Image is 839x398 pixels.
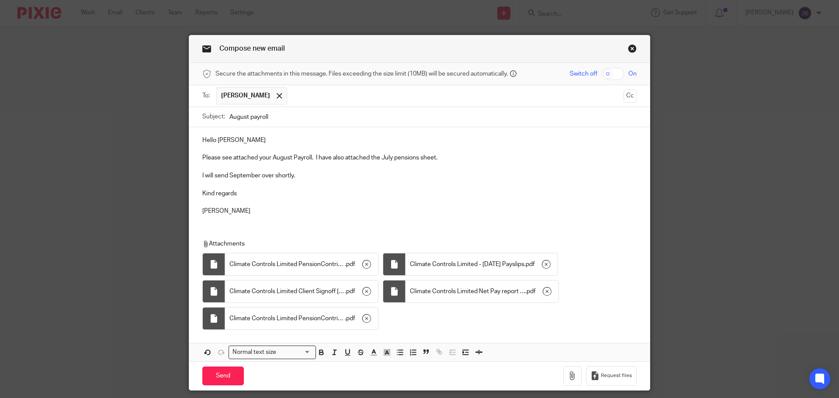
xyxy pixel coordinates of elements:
p: Kind regards [202,189,637,198]
span: [PERSON_NAME] [221,91,270,100]
span: pdf [527,287,536,296]
span: Compose new email [219,45,285,52]
input: Search for option [279,348,311,357]
span: Climate Controls Limited PensionContributionSummary[DATE] (1) [229,314,345,323]
input: Send [202,367,244,385]
p: I will send September over shortly. [202,171,637,180]
button: Cc [624,90,637,103]
span: Climate Controls Limited PensionContributionSummary[DATE] [229,260,345,269]
span: pdf [346,260,355,269]
span: Secure the attachments in this message. Files exceeding the size limit (10MB) will be secured aut... [215,69,508,78]
span: Climate Controls Limited Client Signoff [DATE] [229,287,345,296]
p: [PERSON_NAME] [202,207,637,215]
p: Hello [PERSON_NAME] [202,136,637,145]
a: Close this dialog window [628,44,637,56]
div: . [225,308,378,329]
span: Normal text size [231,348,278,357]
div: . [406,253,558,275]
div: Search for option [229,346,316,359]
span: pdf [346,314,355,323]
span: pdf [526,260,535,269]
label: Subject: [202,112,225,121]
div: . [406,280,558,302]
span: Switch off [570,69,597,78]
div: . [225,280,378,302]
span: Climate Controls Limited Net Pay report [DATE] [410,287,525,296]
p: Please see attached your August Payroll. I have also attached the July pensions sheet. [202,153,637,162]
button: Request files [586,366,637,386]
span: On [628,69,637,78]
span: pdf [346,287,355,296]
p: Attachments [202,239,624,248]
span: Climate Controls Limited - [DATE] Payslips [410,260,524,269]
div: . [225,253,378,275]
span: Request files [601,372,632,379]
label: To: [202,91,212,100]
